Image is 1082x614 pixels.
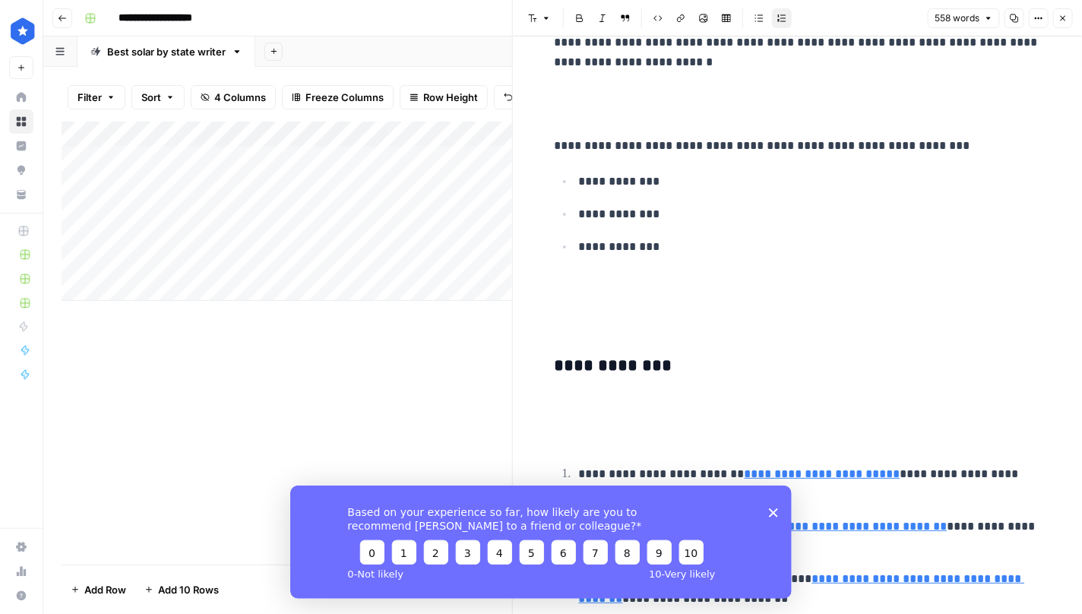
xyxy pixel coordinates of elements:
button: Row Height [400,85,488,109]
span: Filter [78,90,102,105]
span: Row Height [423,90,478,105]
span: 4 Columns [214,90,266,105]
button: Workspace: ConsumerAffairs [9,12,33,50]
a: Home [9,85,33,109]
a: Settings [9,535,33,559]
iframe: Survey from AirOps [290,486,792,599]
button: Filter [68,85,125,109]
span: 558 words [935,11,979,25]
button: Sort [131,85,185,109]
button: 4 Columns [191,85,276,109]
a: Opportunities [9,158,33,182]
button: 558 words [928,8,1000,28]
a: Best solar by state writer [78,36,255,67]
button: Freeze Columns [282,85,394,109]
div: Best solar by state writer [107,44,226,59]
button: Add Row [62,578,135,602]
a: Browse [9,109,33,134]
span: Add 10 Rows [158,582,219,597]
span: Add Row [84,582,126,597]
span: Freeze Columns [305,90,384,105]
a: Insights [9,134,33,158]
button: Add 10 Rows [135,578,228,602]
span: Sort [141,90,161,105]
button: Help + Support [9,584,33,608]
a: Usage [9,559,33,584]
img: ConsumerAffairs Logo [9,17,36,45]
a: Your Data [9,182,33,207]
